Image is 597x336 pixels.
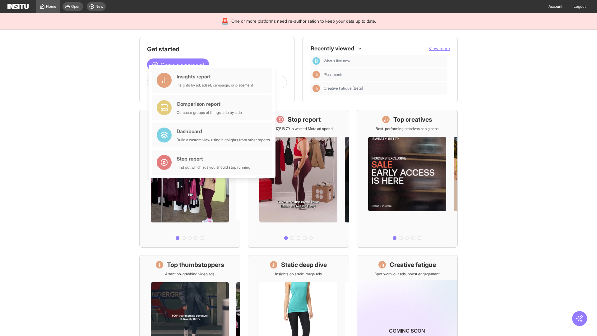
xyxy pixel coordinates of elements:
div: 🚨 [221,17,229,26]
span: New [95,4,103,9]
span: Create a new report [161,61,204,68]
span: Creative Fatigue [Beta] [324,86,363,91]
div: Comparison report [177,100,242,108]
a: Top creativesBest-performing creatives at a glance [357,110,458,248]
div: Insights by ad, adset, campaign, or placement [177,83,253,88]
div: Insights report [177,73,253,80]
p: Insights on static image ads [275,272,322,277]
a: Stop reportSave £17,516.79 in wasted Meta ad spend [248,110,349,248]
p: Attention-grabbing video ads [165,272,215,277]
h1: Get started [147,45,287,54]
span: Placements [324,72,343,77]
span: Placements [324,72,445,77]
h1: Stop report [288,115,321,124]
h1: Static deep dive [281,260,327,269]
button: Create a new report [147,58,209,71]
img: Logo [7,4,29,9]
p: Save £17,516.79 in wasted Meta ad spend [264,126,333,131]
p: Best-performing creatives at a glance [376,126,439,131]
div: Insights [312,71,320,78]
div: Find out which ads you should stop running [177,165,250,170]
span: Creative Fatigue [Beta] [324,86,445,91]
span: Open [71,4,81,9]
span: What's live now [324,58,445,63]
h1: Top creatives [393,115,432,124]
h1: Top thumbstoppers [167,260,224,269]
span: One or more platforms need re-authorisation to keep your data up to date. [231,18,376,24]
div: Insights [312,85,320,92]
span: What's live now [324,58,350,63]
span: Home [46,4,56,9]
div: Dashboard [312,57,320,65]
a: What's live nowSee all active ads instantly [139,110,240,248]
span: View more [429,46,450,51]
div: Stop report [177,155,250,162]
div: Dashboard [177,128,270,135]
div: Compare groups of things side by side [177,110,242,115]
button: View more [429,45,450,52]
div: Build a custom view using highlights from other reports [177,138,270,142]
